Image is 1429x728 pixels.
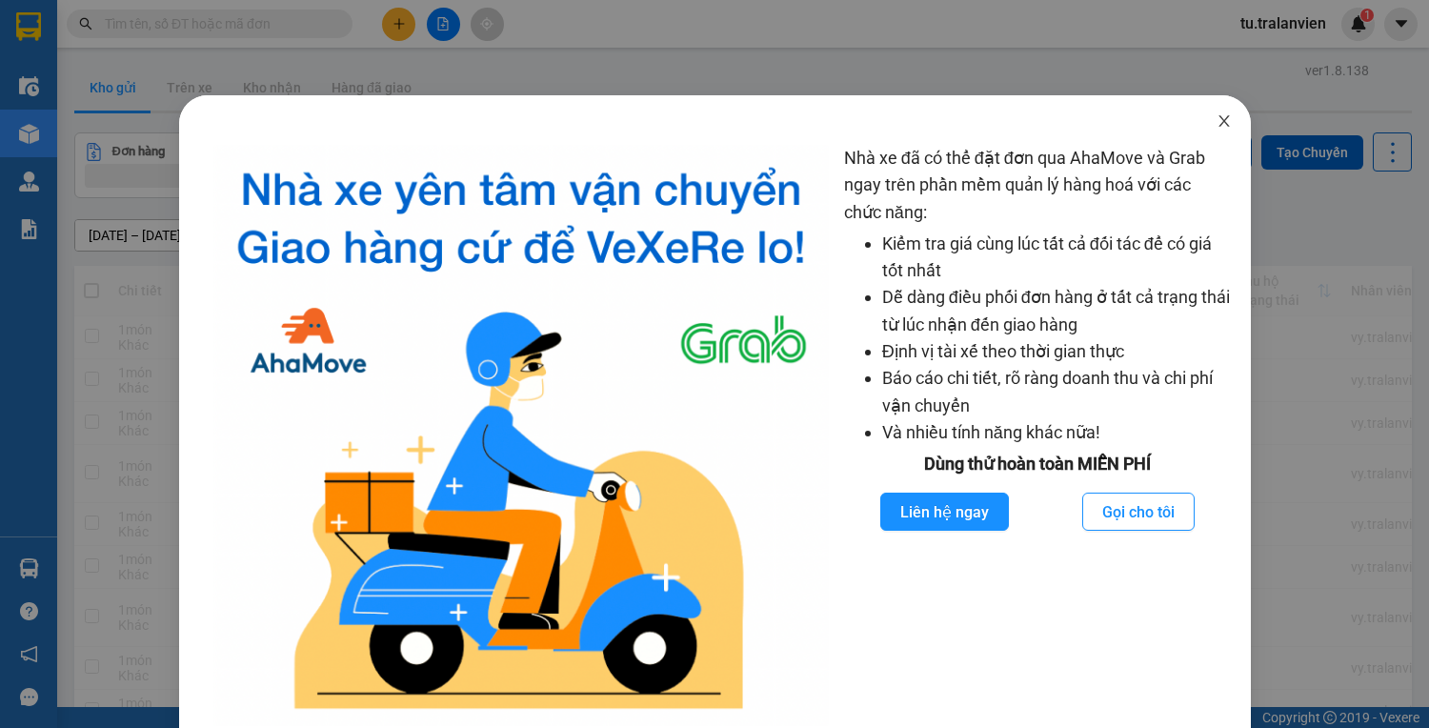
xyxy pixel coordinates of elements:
span: Gọi cho tôi [1102,500,1175,524]
span: close [1217,113,1232,129]
li: Dễ dàng điều phối đơn hàng ở tất cả trạng thái từ lúc nhận đến giao hàng [882,284,1232,338]
img: logo [213,145,829,726]
li: Và nhiều tính năng khác nữa! [882,419,1232,446]
li: Báo cáo chi tiết, rõ ràng doanh thu và chi phí vận chuyển [882,365,1232,419]
li: Kiểm tra giá cùng lúc tất cả đối tác để có giá tốt nhất [882,231,1232,285]
button: Close [1198,95,1251,149]
div: Nhà xe đã có thể đặt đơn qua AhaMove và Grab ngay trên phần mềm quản lý hàng hoá với các chức năng: [844,145,1232,726]
button: Gọi cho tôi [1082,493,1195,531]
span: Liên hệ ngay [900,500,989,524]
li: Định vị tài xế theo thời gian thực [882,338,1232,365]
div: Dùng thử hoàn toàn MIỄN PHÍ [844,451,1232,477]
button: Liên hệ ngay [880,493,1009,531]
